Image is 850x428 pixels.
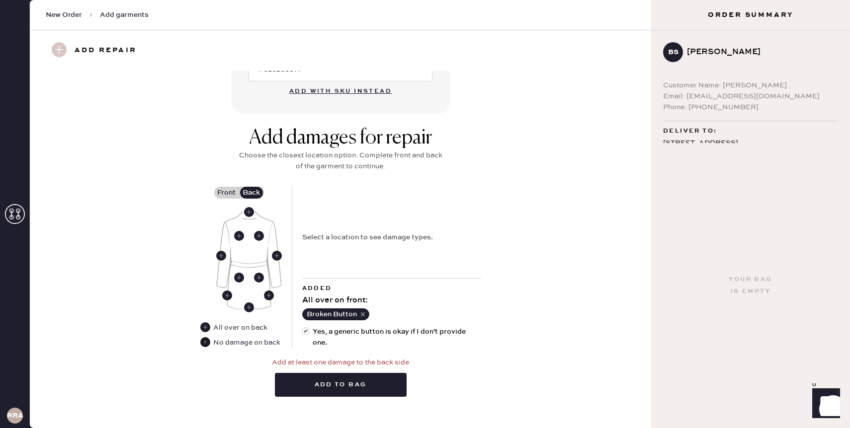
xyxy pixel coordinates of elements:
div: Customer Name: [PERSON_NAME] [663,80,838,91]
label: Back [239,187,264,199]
div: No damage on back [200,337,282,348]
div: Back Left Body [234,273,244,283]
div: Your bag is empty [729,274,772,297]
div: Back Right Body [254,273,264,283]
button: Add with SKU instead [283,81,398,101]
button: Add to bag [275,373,407,397]
div: [STREET_ADDRESS] [GEOGRAPHIC_DATA] , PA 19103 [663,137,838,162]
div: Back Left Body [234,231,244,241]
div: Back Center Hem [244,302,254,312]
div: Back Left Sleeve [216,251,226,261]
h3: Add repair [75,42,137,59]
div: Phone: [PHONE_NUMBER] [663,102,838,113]
div: Add damages for repair [236,126,445,150]
div: No damage on back [213,337,280,348]
div: Back Center Neckline [244,207,254,217]
div: Select a location to see damage types. [302,232,433,243]
h3: RRA [7,412,23,419]
button: Broken Button [302,308,369,320]
div: Back Right Sleeve [272,251,282,261]
div: All over on back [213,322,267,333]
div: Back Right Body [254,231,264,241]
div: Email: [EMAIL_ADDRESS][DOMAIN_NAME] [663,91,838,102]
span: New Order [46,10,82,20]
h3: Order Summary [651,10,850,20]
div: All over on front : [302,294,481,306]
div: Back Right Seam [264,290,274,300]
div: Back Left Seam [222,290,232,300]
div: Add at least one damage to the back side [272,357,409,368]
img: Garment image [216,211,282,310]
span: Deliver to: [663,125,717,137]
span: Yes, a generic button is okay if I don't provide one. [313,326,481,348]
div: All over on back [200,322,270,333]
div: Choose the closest location option. Complete front and back of the garment to continue. [236,150,445,172]
label: Front [214,187,239,199]
div: [PERSON_NAME] [687,46,830,58]
div: Added [302,283,481,294]
h3: BS [668,49,679,56]
iframe: Front Chat [803,383,846,426]
span: Add garments [100,10,149,20]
